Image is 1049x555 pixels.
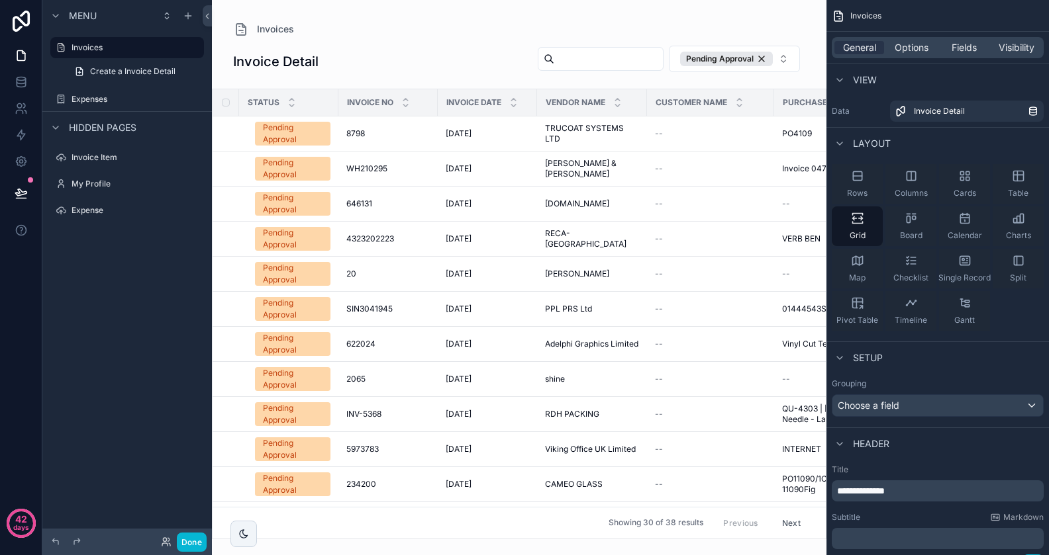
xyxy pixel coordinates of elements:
[843,41,876,54] span: General
[900,230,923,241] span: Board
[832,464,1044,475] label: Title
[50,147,204,168] a: Invoice Item
[546,97,605,108] span: Vendor Name
[347,97,393,108] span: Invoice No
[72,179,201,189] label: My Profile
[952,41,977,54] span: Fields
[885,291,936,331] button: Timeline
[72,94,201,105] label: Expenses
[990,512,1044,523] a: Markdown
[13,518,29,536] p: days
[838,400,899,411] span: Choose a field
[50,173,204,194] a: My Profile
[885,206,936,246] button: Board
[69,9,97,22] span: Menu
[248,97,279,108] span: Status
[832,378,866,389] label: Grouping
[948,230,982,241] span: Calendar
[832,480,1044,501] div: scrollable content
[836,315,878,325] span: Pivot Table
[50,200,204,221] a: Expense
[890,101,1044,122] a: Invoice Detail
[656,97,727,108] span: Customer Name
[832,206,883,246] button: Grid
[69,121,136,134] span: Hidden pages
[939,206,990,246] button: Calendar
[90,66,175,77] span: Create a Invoice Detail
[895,41,928,54] span: Options
[15,513,27,526] p: 42
[914,106,965,116] span: Invoice Detail
[885,164,936,204] button: Columns
[893,273,928,283] span: Checklist
[853,351,883,364] span: Setup
[783,97,856,108] span: Purchase Order
[993,249,1044,288] button: Split
[609,518,703,529] span: Showing 30 of 38 results
[939,291,990,331] button: Gantt
[50,37,204,58] a: Invoices
[1010,273,1026,283] span: Split
[177,533,207,552] button: Done
[853,137,891,150] span: Layout
[993,206,1044,246] button: Charts
[938,273,991,283] span: Single Record
[954,315,975,325] span: Gantt
[895,315,927,325] span: Timeline
[66,61,204,82] a: Create a Invoice Detail
[832,528,1044,549] div: scrollable content
[853,73,877,87] span: View
[849,273,866,283] span: Map
[1008,188,1028,198] span: Table
[993,164,1044,204] button: Table
[72,205,201,216] label: Expense
[999,41,1034,54] span: Visibility
[72,152,201,163] label: Invoice Item
[446,97,501,108] span: Invoice Date
[1006,230,1031,241] span: Charts
[1003,512,1044,523] span: Markdown
[832,164,883,204] button: Rows
[885,249,936,288] button: Checklist
[773,513,810,533] button: Next
[853,437,889,450] span: Header
[954,188,976,198] span: Cards
[50,89,204,110] a: Expenses
[72,42,196,53] label: Invoices
[939,249,990,288] button: Single Record
[850,230,866,241] span: Grid
[939,164,990,204] button: Cards
[832,291,883,331] button: Pivot Table
[832,249,883,288] button: Map
[832,512,860,523] label: Subtitle
[850,11,881,21] span: Invoices
[895,188,928,198] span: Columns
[832,106,885,116] label: Data
[832,394,1044,417] button: Choose a field
[847,188,868,198] span: Rows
